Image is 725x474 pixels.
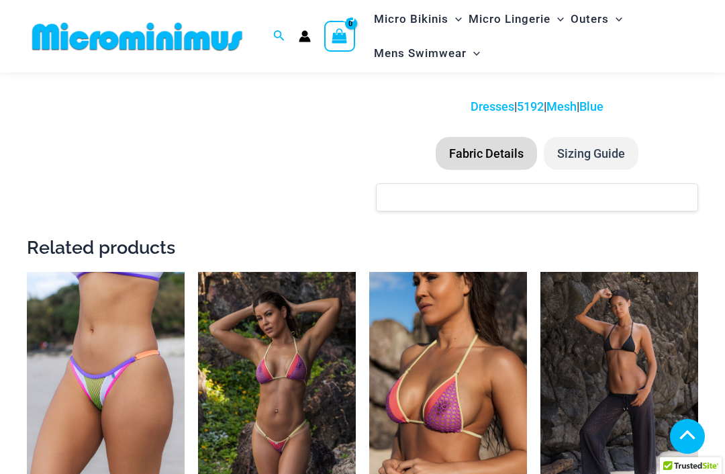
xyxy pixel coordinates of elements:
a: 5192 [517,99,544,113]
span: Micro Bikinis [374,2,448,36]
a: Search icon link [273,28,285,45]
h2: Related products [27,236,698,259]
a: Mens SwimwearMenu ToggleMenu Toggle [371,36,483,70]
a: Blue [579,99,603,113]
li: Sizing Guide [544,137,638,171]
p: | | | [376,97,698,117]
li: Fabric Details [436,137,537,171]
a: OutersMenu ToggleMenu Toggle [567,2,626,36]
a: Micro BikinisMenu ToggleMenu Toggle [371,2,465,36]
a: Mesh [546,99,577,113]
span: Micro Lingerie [469,2,550,36]
a: Micro LingerieMenu ToggleMenu Toggle [465,2,567,36]
a: Account icon link [299,30,311,42]
a: Dresses [471,99,514,113]
span: Menu Toggle [609,2,622,36]
span: Menu Toggle [448,2,462,36]
span: Menu Toggle [550,2,564,36]
span: Outers [571,2,609,36]
img: MM SHOP LOGO FLAT [27,21,248,52]
a: View Shopping Cart, empty [324,21,355,52]
span: Mens Swimwear [374,36,467,70]
span: Menu Toggle [467,36,480,70]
